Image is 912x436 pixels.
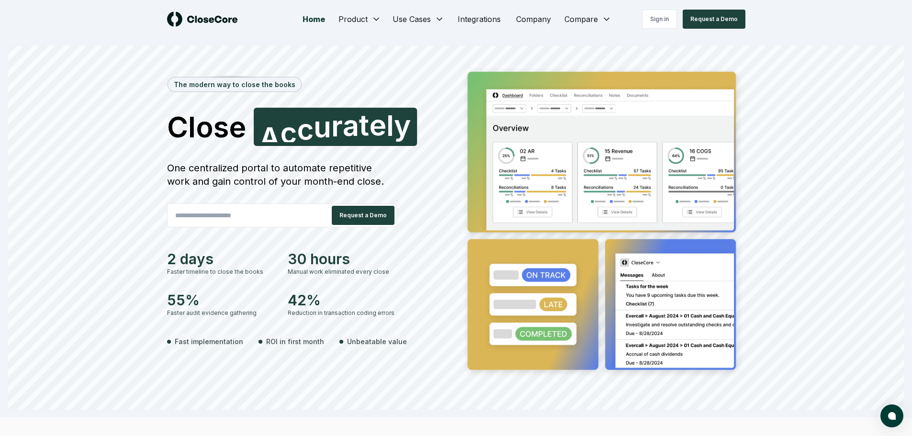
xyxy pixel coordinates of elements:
span: A [259,123,280,152]
span: Unbeatable value [347,336,407,347]
span: r [331,112,343,140]
span: c [297,115,314,144]
button: Use Cases [387,10,450,29]
button: Compare [559,10,617,29]
span: ROI in first month [266,336,324,347]
div: 2 days [167,250,276,268]
span: e [369,111,386,139]
span: a [342,111,359,140]
span: u [314,112,331,141]
div: Faster audit evidence gathering [167,309,276,317]
span: Compare [564,13,598,25]
div: Faster timeline to close the books [167,268,276,276]
img: logo [167,11,238,27]
button: Request a Demo [683,10,745,29]
span: t [359,111,369,139]
div: Manual work eliminated every close [288,268,397,276]
button: Product [333,10,387,29]
div: Reduction in transaction coding errors [288,309,397,317]
span: Fast implementation [175,336,243,347]
div: 30 hours [288,250,397,268]
span: Product [338,13,368,25]
img: Jumbotron [460,65,745,380]
span: l [386,111,394,140]
a: Company [508,10,559,29]
a: Integrations [450,10,508,29]
a: Home [295,10,333,29]
div: 42% [288,291,397,309]
button: Request a Demo [332,206,394,225]
span: Close [167,112,246,141]
a: Sign in [642,10,677,29]
span: y [394,111,410,140]
span: c [280,118,297,147]
button: atlas-launcher [880,404,903,427]
div: The modern way to close the books [168,78,301,91]
span: Use Cases [393,13,431,25]
div: 55% [167,291,276,309]
div: One centralized portal to automate repetitive work and gain control of your month-end close. [167,161,397,188]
